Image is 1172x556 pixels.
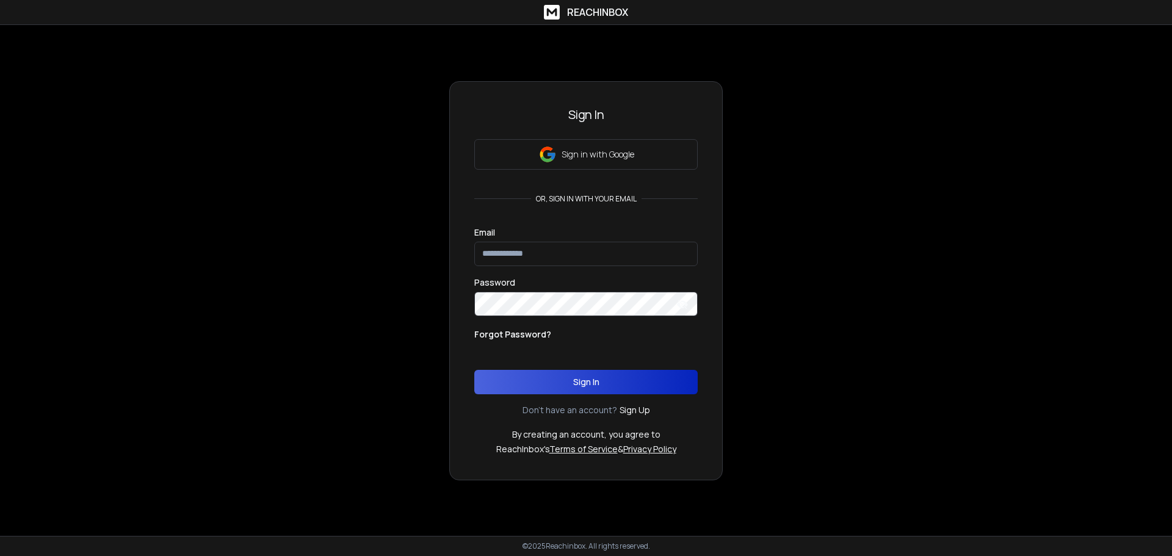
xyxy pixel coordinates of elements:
[474,278,515,287] label: Password
[523,541,650,551] p: © 2025 Reachinbox. All rights reserved.
[512,428,660,441] p: By creating an account, you agree to
[531,194,642,204] p: or, sign in with your email
[523,404,617,416] p: Don't have an account?
[620,404,650,416] a: Sign Up
[496,443,676,455] p: ReachInbox's &
[562,148,634,161] p: Sign in with Google
[474,328,551,341] p: Forgot Password?
[474,228,495,237] label: Email
[567,5,628,20] h1: ReachInbox
[623,443,676,455] a: Privacy Policy
[474,139,698,170] button: Sign in with Google
[544,5,628,20] a: ReachInbox
[549,443,618,455] a: Terms of Service
[474,370,698,394] button: Sign In
[474,106,698,123] h3: Sign In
